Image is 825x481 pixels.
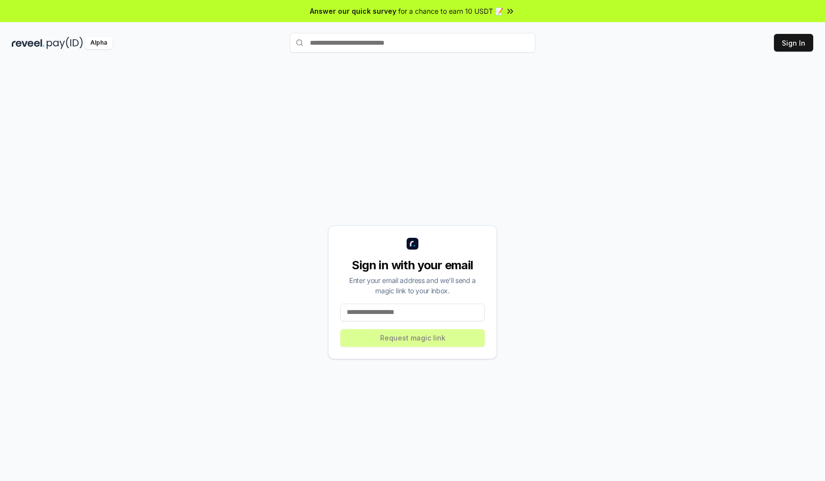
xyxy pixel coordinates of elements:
[85,37,112,49] div: Alpha
[340,257,485,273] div: Sign in with your email
[774,34,813,52] button: Sign In
[398,6,503,16] span: for a chance to earn 10 USDT 📝
[407,238,418,250] img: logo_small
[47,37,83,49] img: pay_id
[310,6,396,16] span: Answer our quick survey
[12,37,45,49] img: reveel_dark
[340,275,485,296] div: Enter your email address and we’ll send a magic link to your inbox.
